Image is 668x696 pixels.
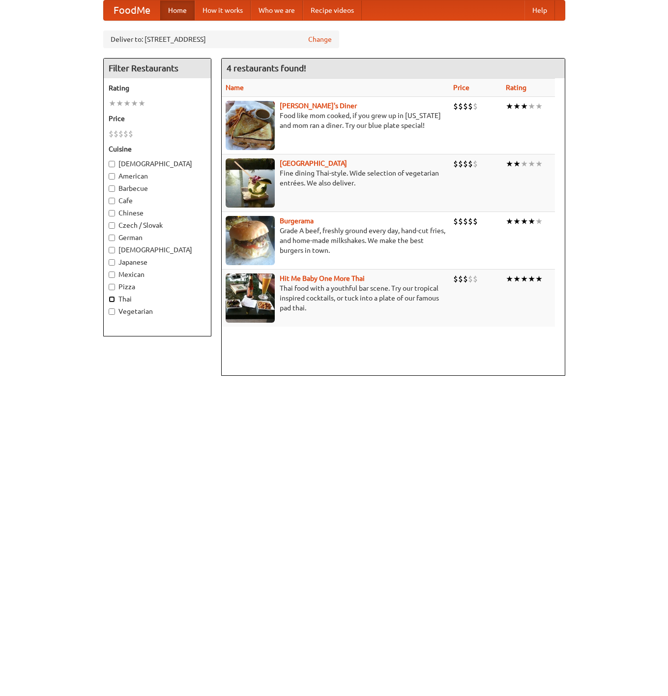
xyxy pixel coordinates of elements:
[453,216,458,227] li: $
[226,84,244,91] a: Name
[109,235,115,241] input: German
[109,114,206,123] h5: Price
[226,101,275,150] img: sallys.jpg
[463,273,468,284] li: $
[473,216,478,227] li: $
[226,158,275,208] img: satay.jpg
[453,84,469,91] a: Price
[506,273,513,284] li: ★
[468,273,473,284] li: $
[109,233,206,242] label: German
[226,111,446,130] p: Food like mom cooked, if you grew up in [US_STATE] and mom ran a diner. Try our blue plate special!
[109,270,206,279] label: Mexican
[109,247,115,253] input: [DEMOGRAPHIC_DATA]
[506,158,513,169] li: ★
[109,98,116,109] li: ★
[521,101,528,112] li: ★
[109,284,115,290] input: Pizza
[463,158,468,169] li: $
[109,220,206,230] label: Czech / Slovak
[528,101,535,112] li: ★
[109,183,206,193] label: Barbecue
[109,245,206,255] label: [DEMOGRAPHIC_DATA]
[226,168,446,188] p: Fine dining Thai-style. Wide selection of vegetarian entrées. We also deliver.
[524,0,555,20] a: Help
[226,226,446,255] p: Grade A beef, freshly ground every day, hand-cut fries, and home-made milkshakes. We make the bes...
[109,171,206,181] label: American
[109,294,206,304] label: Thai
[535,216,543,227] li: ★
[226,273,275,323] img: babythai.jpg
[109,185,115,192] input: Barbecue
[453,158,458,169] li: $
[160,0,195,20] a: Home
[109,272,115,278] input: Mexican
[463,216,468,227] li: $
[458,158,463,169] li: $
[109,259,115,266] input: Japanese
[463,101,468,112] li: $
[513,216,521,227] li: ★
[513,273,521,284] li: ★
[118,128,123,139] li: $
[109,282,206,292] label: Pizza
[109,296,115,303] input: Thai
[104,59,211,78] h4: Filter Restaurants
[453,101,458,112] li: $
[458,101,463,112] li: $
[123,98,131,109] li: ★
[535,101,543,112] li: ★
[513,101,521,112] li: ★
[138,98,145,109] li: ★
[280,274,365,282] a: Hit Me Baby One More Thai
[513,158,521,169] li: ★
[109,128,114,139] li: $
[521,273,528,284] li: ★
[131,98,138,109] li: ★
[251,0,303,20] a: Who we are
[521,216,528,227] li: ★
[109,196,206,206] label: Cafe
[473,273,478,284] li: $
[227,63,306,73] ng-pluralize: 4 restaurants found!
[468,101,473,112] li: $
[468,216,473,227] li: $
[280,217,314,225] a: Burgerama
[109,144,206,154] h5: Cuisine
[528,273,535,284] li: ★
[128,128,133,139] li: $
[109,210,115,216] input: Chinese
[109,159,206,169] label: [DEMOGRAPHIC_DATA]
[109,222,115,229] input: Czech / Slovak
[308,34,332,44] a: Change
[506,84,526,91] a: Rating
[528,158,535,169] li: ★
[506,101,513,112] li: ★
[109,208,206,218] label: Chinese
[535,273,543,284] li: ★
[506,216,513,227] li: ★
[280,102,357,110] a: [PERSON_NAME]'s Diner
[458,216,463,227] li: $
[535,158,543,169] li: ★
[303,0,362,20] a: Recipe videos
[109,308,115,315] input: Vegetarian
[453,273,458,284] li: $
[109,173,115,180] input: American
[114,128,118,139] li: $
[280,159,347,167] a: [GEOGRAPHIC_DATA]
[226,216,275,265] img: burgerama.jpg
[458,273,463,284] li: $
[104,0,160,20] a: FoodMe
[195,0,251,20] a: How it works
[109,306,206,316] label: Vegetarian
[521,158,528,169] li: ★
[109,83,206,93] h5: Rating
[109,198,115,204] input: Cafe
[468,158,473,169] li: $
[116,98,123,109] li: ★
